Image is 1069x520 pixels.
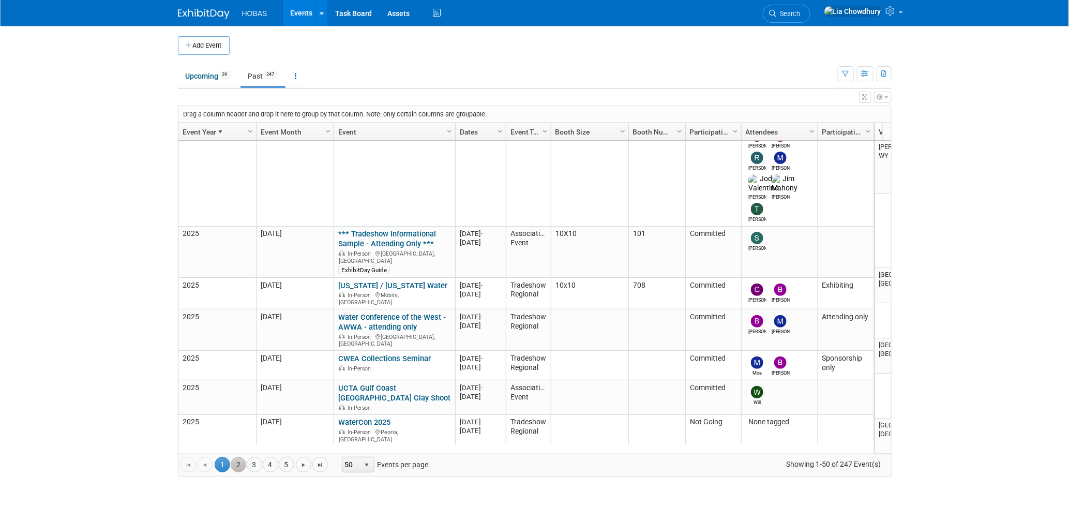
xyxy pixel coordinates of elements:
[772,328,790,335] div: Mike Bussio
[751,315,763,328] img: Bijan Khamanian
[296,457,311,472] a: Go to the next page
[685,309,741,351] td: Committed
[864,127,872,136] span: Column Settings
[748,193,766,201] div: Jody Valentino
[506,309,551,351] td: Tradeshow Regional
[506,380,551,415] td: Association Event
[875,338,922,374] td: [GEOGRAPHIC_DATA], [GEOGRAPHIC_DATA]
[748,328,766,335] div: Bijan Khamanian
[339,250,345,256] img: In-Person Event
[818,278,874,309] td: Exhibiting
[328,457,439,472] span: Events per page
[628,278,685,309] td: 708
[772,142,790,150] div: Cole Grinnell
[460,418,501,426] div: [DATE]
[348,405,374,411] span: In-Person
[279,457,294,472] a: 5
[617,123,628,139] a: Column Settings
[338,427,450,443] div: Peoria, [GEOGRAPHIC_DATA]
[628,56,685,226] td: 920
[539,123,551,139] a: Column Settings
[264,71,278,79] span: 247
[481,384,483,392] span: -
[460,392,501,401] div: [DATE]
[751,356,763,369] img: Moe Tamizifar
[875,419,922,454] td: [GEOGRAPHIC_DATA], [GEOGRAPHIC_DATA]
[178,278,256,309] td: 2025
[506,56,551,226] td: Tradeshow National
[460,281,501,290] div: [DATE]
[324,127,332,136] span: Column Settings
[338,332,450,348] div: [GEOGRAPHIC_DATA], [GEOGRAPHIC_DATA]
[339,292,345,297] img: In-Person Event
[806,123,818,139] a: Column Settings
[339,365,345,370] img: In-Person Event
[348,429,374,436] span: In-Person
[261,123,327,141] a: Event Month
[339,405,345,410] img: In-Person Event
[748,369,766,377] div: Moe Tamizifar
[256,380,334,415] td: [DATE]
[675,127,684,136] span: Column Settings
[363,461,371,469] span: select
[256,278,334,309] td: [DATE]
[551,56,628,226] td: 20x10
[863,123,874,139] a: Column Settings
[178,9,230,19] img: ExhibitDay
[506,415,551,448] td: Tradeshow Regional
[685,278,741,309] td: Committed
[748,174,779,193] img: Jody Valentino
[256,56,334,226] td: [DATE]
[808,127,816,136] span: Column Settings
[481,313,483,321] span: -
[748,244,766,252] div: Sam Juliano
[178,227,256,278] td: 2025
[180,457,196,472] a: Go to the first page
[772,164,790,172] div: Mike Bussio
[555,123,622,141] a: Booth Size
[460,321,501,330] div: [DATE]
[774,315,787,328] img: Mike Bussio
[178,380,256,415] td: 2025
[763,5,810,23] a: Search
[178,36,230,55] button: Add Event
[338,383,450,403] a: UCTA Gulf Coast [GEOGRAPHIC_DATA] Clay Shoot
[183,123,249,141] a: Event Year
[460,313,501,321] div: [DATE]
[242,9,267,18] span: HOBAS
[445,127,454,136] span: Column Settings
[460,238,501,247] div: [DATE]
[746,123,811,141] a: Attendees
[178,415,256,448] td: 2025
[338,249,450,264] div: [GEOGRAPHIC_DATA], [GEOGRAPHIC_DATA]
[263,457,278,472] a: 4
[751,152,763,164] img: Rene Garcia
[731,127,740,136] span: Column Settings
[339,429,345,434] img: In-Person Event
[822,123,867,141] a: Participation Type
[551,278,628,309] td: 10x10
[312,457,328,472] a: Go to the last page
[460,290,501,299] div: [DATE]
[460,363,501,372] div: [DATE]
[245,123,256,139] a: Column Settings
[774,284,787,296] img: Brett Ardizone
[231,457,246,472] a: 2
[338,354,431,363] a: CWEA Collections Seminar
[685,56,741,226] td: Committed
[506,351,551,380] td: Tradeshow Regional
[481,230,483,237] span: -
[481,418,483,426] span: -
[751,284,763,296] img: Christopher Shirazy
[316,461,324,469] span: Go to the last page
[460,123,499,141] a: Dates
[247,457,262,472] a: 3
[748,215,766,223] div: Tom Furie
[481,354,483,362] span: -
[748,164,766,172] div: Rene Garcia
[541,127,549,136] span: Column Settings
[256,309,334,351] td: [DATE]
[215,457,230,472] span: 1
[494,123,506,139] a: Column Settings
[818,351,874,380] td: Sponsorship only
